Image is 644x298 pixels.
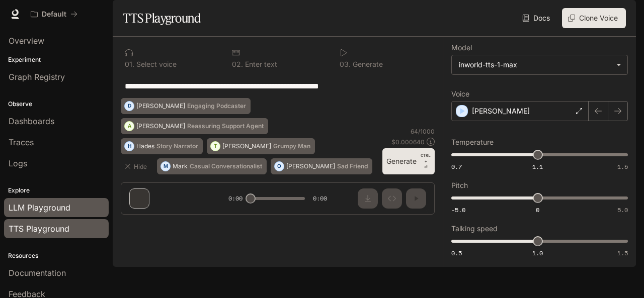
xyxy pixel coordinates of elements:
[451,139,494,146] p: Temperature
[190,163,262,169] p: Casual Conversationalist
[421,152,431,164] p: CTRL +
[562,8,626,28] button: Clone Voice
[136,103,185,109] p: [PERSON_NAME]
[421,152,431,170] p: ⏎
[42,10,66,19] p: Default
[271,158,372,174] button: O[PERSON_NAME]Sad Friend
[536,206,539,214] span: 0
[351,61,383,68] p: Generate
[121,158,153,174] button: Hide
[459,60,611,70] div: inworld-tts-1-max
[451,249,462,257] span: 0.5
[156,143,198,149] p: Story Narrator
[123,8,201,28] h1: TTS Playground
[275,158,284,174] div: O
[451,44,472,51] p: Model
[136,143,154,149] p: Hades
[337,163,368,169] p: Sad Friend
[125,98,134,114] div: D
[451,182,468,189] p: Pitch
[451,225,498,232] p: Talking speed
[134,61,177,68] p: Select voice
[452,55,627,74] div: inworld-tts-1-max
[382,148,435,174] button: GenerateCTRL +⏎
[617,249,628,257] span: 1.5
[157,158,267,174] button: MMarkCasual Conversationalist
[532,249,543,257] span: 1.0
[136,123,185,129] p: [PERSON_NAME]
[187,123,264,129] p: Reassuring Support Agent
[340,61,351,68] p: 0 3 .
[273,143,310,149] p: Grumpy Man
[121,138,203,154] button: HHadesStory Narrator
[472,106,530,116] p: [PERSON_NAME]
[121,98,251,114] button: D[PERSON_NAME]Engaging Podcaster
[121,118,268,134] button: A[PERSON_NAME]Reassuring Support Agent
[26,4,82,24] button: All workspaces
[125,118,134,134] div: A
[617,206,628,214] span: 5.0
[617,162,628,171] span: 1.5
[286,163,335,169] p: [PERSON_NAME]
[211,138,220,154] div: T
[173,163,188,169] p: Mark
[222,143,271,149] p: [PERSON_NAME]
[187,103,246,109] p: Engaging Podcaster
[232,61,243,68] p: 0 2 .
[125,61,134,68] p: 0 1 .
[520,8,554,28] a: Docs
[125,138,134,154] div: H
[243,61,277,68] p: Enter text
[451,206,465,214] span: -5.0
[207,138,315,154] button: T[PERSON_NAME]Grumpy Man
[451,90,469,97] p: Voice
[411,127,435,136] p: 64 / 1000
[451,162,462,171] span: 0.7
[532,162,543,171] span: 1.1
[161,158,170,174] div: M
